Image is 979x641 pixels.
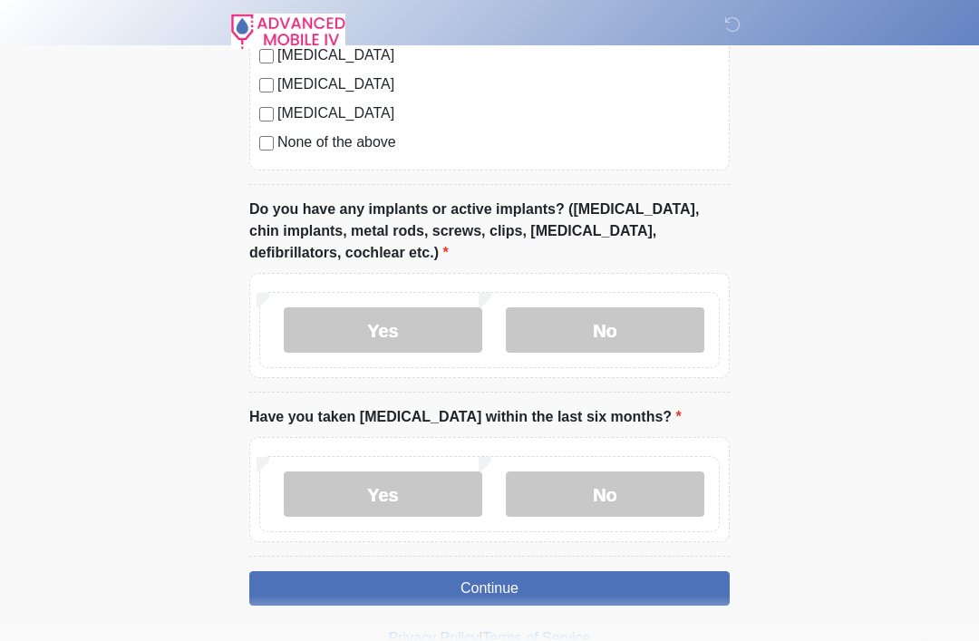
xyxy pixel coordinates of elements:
[284,307,482,353] label: Yes
[506,471,704,517] label: No
[249,406,682,428] label: Have you taken [MEDICAL_DATA] within the last six months?
[277,131,720,153] label: None of the above
[249,571,730,606] button: Continue
[277,73,720,95] label: [MEDICAL_DATA]
[506,307,704,353] label: No
[231,14,345,49] img: Advanced Mobile IV Houston Logo
[259,78,274,92] input: [MEDICAL_DATA]
[284,471,482,517] label: Yes
[277,102,720,124] label: [MEDICAL_DATA]
[259,107,274,121] input: [MEDICAL_DATA]
[259,136,274,151] input: None of the above
[249,199,730,264] label: Do you have any implants or active implants? ([MEDICAL_DATA], chin implants, metal rods, screws, ...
